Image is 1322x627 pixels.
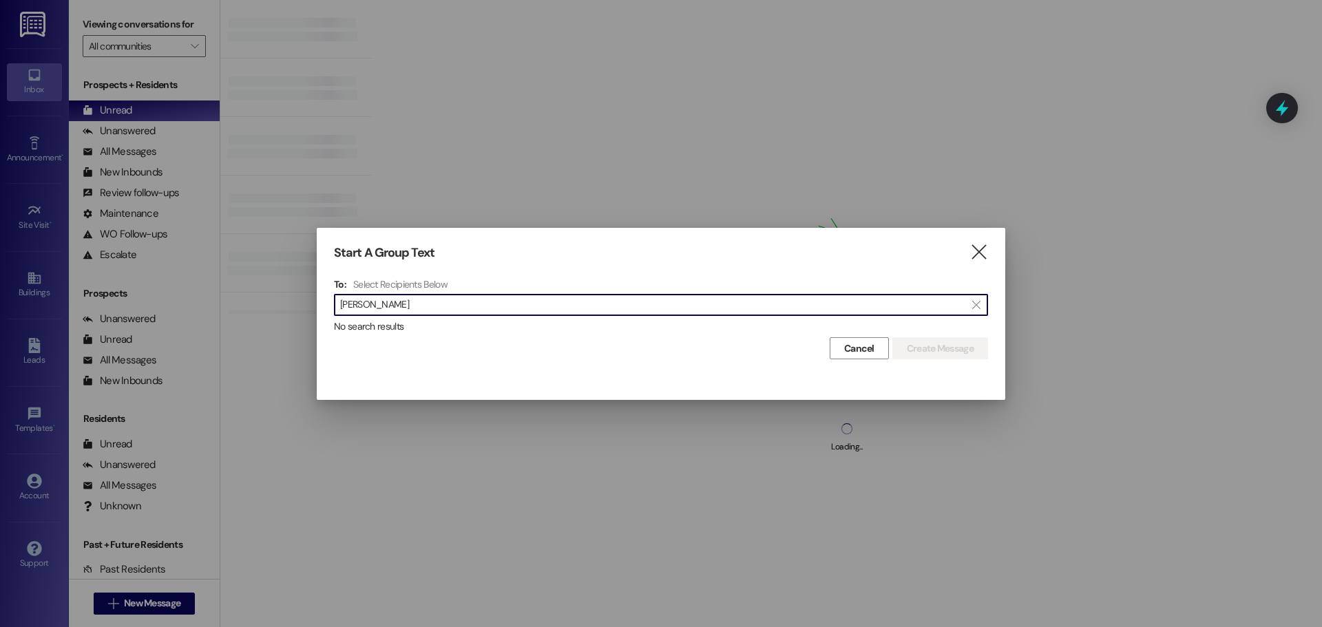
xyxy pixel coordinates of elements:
[353,278,448,290] h4: Select Recipients Below
[969,245,988,259] i: 
[334,278,346,290] h3: To:
[892,337,988,359] button: Create Message
[334,319,988,334] div: No search results
[907,341,974,356] span: Create Message
[844,341,874,356] span: Cancel
[334,245,434,261] h3: Start A Group Text
[830,337,889,359] button: Cancel
[965,295,987,315] button: Clear text
[972,299,980,310] i: 
[340,295,965,315] input: Search for any contact or apartment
